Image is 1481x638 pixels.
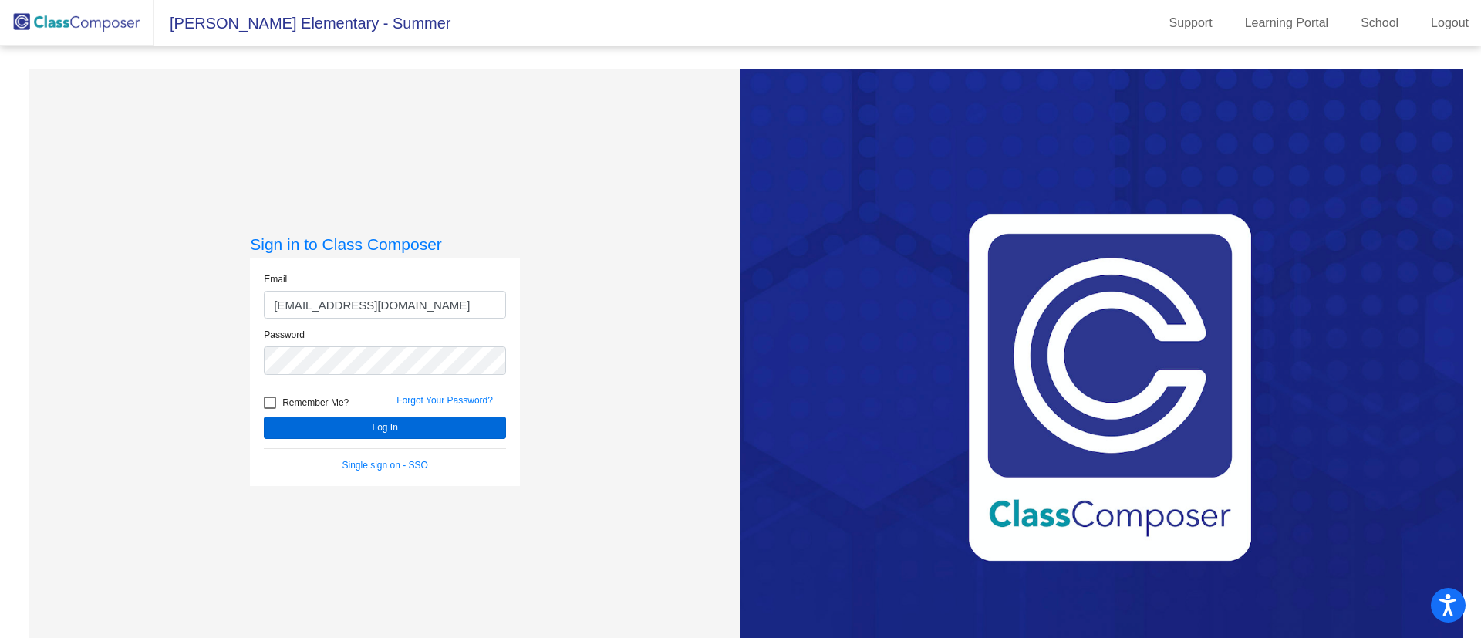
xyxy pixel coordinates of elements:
a: Single sign on - SSO [342,460,428,471]
a: Learning Portal [1233,11,1341,35]
a: School [1348,11,1411,35]
a: Forgot Your Password? [396,395,493,406]
h3: Sign in to Class Composer [250,235,520,254]
span: Remember Me? [282,393,349,412]
label: Email [264,272,287,286]
label: Password [264,328,305,342]
span: [PERSON_NAME] Elementary - Summer [154,11,451,35]
button: Log In [264,417,506,439]
a: Logout [1419,11,1481,35]
a: Support [1157,11,1225,35]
